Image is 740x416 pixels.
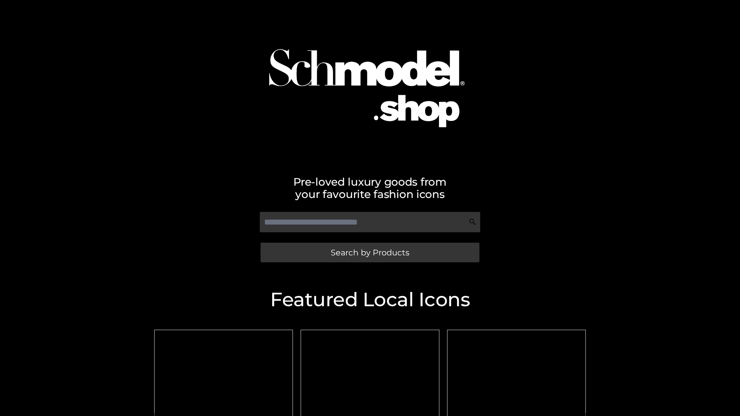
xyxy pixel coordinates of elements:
span: Search by Products [331,248,409,257]
img: Search Icon [469,218,476,226]
h2: Pre-loved luxury goods from your favourite fashion icons [150,176,590,200]
a: Search by Products [261,243,479,262]
h2: Featured Local Icons​ [150,290,590,309]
